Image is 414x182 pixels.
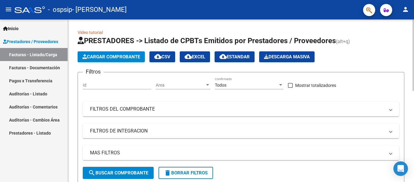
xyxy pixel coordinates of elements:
[180,51,210,62] button: EXCEL
[82,54,140,60] span: Cargar Comprobante
[83,146,399,160] mat-expansion-panel-header: MAS FILTROS
[83,67,104,76] h3: Filtros
[219,54,250,60] span: Estandar
[88,170,148,176] span: Buscar Comprobante
[83,124,399,138] mat-expansion-panel-header: FILTROS DE INTEGRACION
[185,54,205,60] span: EXCEL
[83,167,154,179] button: Buscar Comprobante
[72,3,127,16] span: - [PERSON_NAME]
[3,25,18,32] span: Inicio
[159,167,213,179] button: Borrar Filtros
[215,83,226,88] span: Todos
[164,170,208,176] span: Borrar Filtros
[78,51,145,62] button: Cargar Comprobante
[90,149,385,156] mat-panel-title: MAS FILTROS
[164,169,171,177] mat-icon: delete
[83,102,399,116] mat-expansion-panel-header: FILTROS DEL COMPROBANTE
[78,30,103,35] a: Video tutorial
[90,128,385,134] mat-panel-title: FILTROS DE INTEGRACION
[215,51,255,62] button: Estandar
[88,169,95,177] mat-icon: search
[149,51,175,62] button: CSV
[5,6,12,13] mat-icon: menu
[402,6,409,13] mat-icon: person
[78,36,336,45] span: PRESTADORES -> Listado de CPBTs Emitidos por Prestadores / Proveedores
[156,83,205,88] span: Area
[219,53,227,60] mat-icon: cloud_download
[259,51,315,62] app-download-masive: Descarga masiva de comprobantes (adjuntos)
[259,51,315,62] button: Descarga Masiva
[3,38,58,45] span: Prestadores / Proveedores
[154,54,170,60] span: CSV
[90,106,385,112] mat-panel-title: FILTROS DEL COMPROBANTE
[393,161,408,176] div: Open Intercom Messenger
[154,53,162,60] mat-icon: cloud_download
[264,54,310,60] span: Descarga Masiva
[295,82,336,89] span: Mostrar totalizadores
[336,39,350,44] span: (alt+q)
[185,53,192,60] mat-icon: cloud_download
[48,3,72,16] span: - ospsip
